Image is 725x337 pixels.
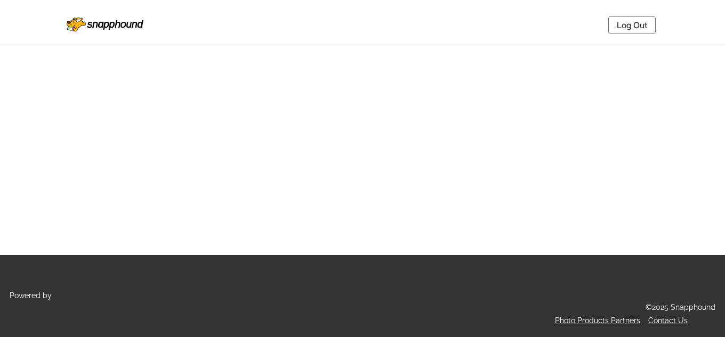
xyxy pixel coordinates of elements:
[67,13,143,31] img: Snapphound Logo
[648,316,688,325] a: Contact Us
[555,316,640,325] a: Photo Products Partners
[10,289,52,302] p: Powered by
[608,16,656,34] a: Log Out
[646,301,715,314] p: ©2025 Snapphound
